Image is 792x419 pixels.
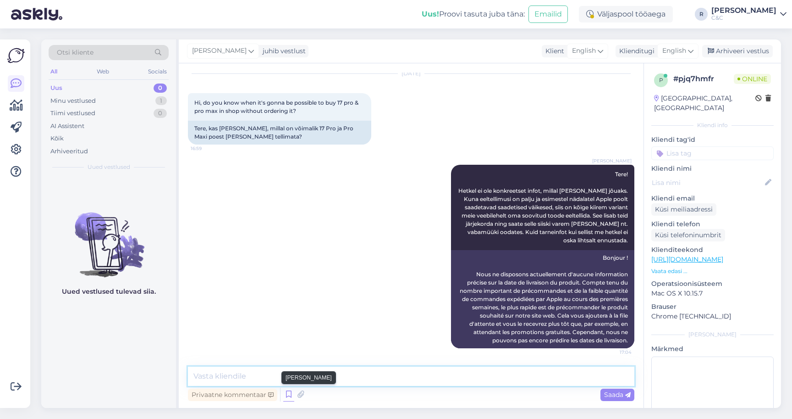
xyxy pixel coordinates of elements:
[651,194,774,203] p: Kliendi email
[50,122,84,131] div: AI Assistent
[154,84,167,93] div: 0
[659,77,663,84] span: p
[579,6,673,22] div: Väljaspool tööaega
[711,7,776,14] div: [PERSON_NAME]
[651,229,725,241] div: Küsi telefoninumbrit
[155,96,167,106] div: 1
[422,9,525,20] div: Proovi tasuta juba täna:
[259,46,306,56] div: juhib vestlust
[49,66,59,78] div: All
[652,178,763,188] input: Lisa nimi
[188,389,277,401] div: Privaatne kommentaar
[651,312,774,321] p: Chrome [TECHNICAL_ID]
[651,289,774,298] p: Mac OS X 10.15.7
[651,219,774,229] p: Kliendi telefon
[95,66,111,78] div: Web
[88,163,130,171] span: Uued vestlused
[734,74,771,84] span: Online
[188,121,371,145] div: Tere, kas [PERSON_NAME], millal on võimalik 17 Pro ja Pro Maxi poest [PERSON_NAME] tellimata?
[62,287,156,296] p: Uued vestlused tulevad siia.
[651,255,723,263] a: [URL][DOMAIN_NAME]
[651,330,774,339] div: [PERSON_NAME]
[651,344,774,354] p: Märkmed
[651,267,774,275] p: Vaata edasi ...
[651,164,774,173] p: Kliendi nimi
[451,250,634,348] div: Bonjour ! Nous ne disposons actuellement d'aucune information précise sur la date de livraison du...
[651,279,774,289] p: Operatsioonisüsteem
[50,96,96,106] div: Minu vestlused
[592,157,632,164] span: [PERSON_NAME]
[597,349,632,356] span: 17:04
[654,94,755,113] div: [GEOGRAPHIC_DATA], [GEOGRAPHIC_DATA]
[50,147,88,156] div: Arhiveeritud
[192,46,247,56] span: [PERSON_NAME]
[286,374,332,382] small: [PERSON_NAME]
[604,391,631,399] span: Saada
[154,109,167,118] div: 0
[572,46,596,56] span: English
[651,302,774,312] p: Brauser
[695,8,708,21] div: R
[146,66,169,78] div: Socials
[191,145,225,152] span: 16:59
[651,121,774,129] div: Kliendi info
[711,14,776,22] div: C&C
[616,46,654,56] div: Klienditugi
[528,6,568,23] button: Emailid
[651,245,774,255] p: Klienditeekond
[711,7,786,22] a: [PERSON_NAME]C&C
[702,45,773,57] div: Arhiveeri vestlus
[662,46,686,56] span: English
[651,203,716,216] div: Küsi meiliaadressi
[57,48,93,57] span: Otsi kliente
[50,109,95,118] div: Tiimi vestlused
[651,135,774,145] p: Kliendi tag'id
[50,84,62,93] div: Uus
[194,99,360,114] span: Hi, do you know when it's gonna be possible to buy 17 pro & pro max in shop without ordering it?
[542,46,564,56] div: Klient
[651,146,774,160] input: Lisa tag
[458,171,629,244] span: Tere! Hetkel ei ole konkreetset infot, millal [PERSON_NAME] jõuaks. Kuna eeltellimusi on palju ja...
[41,196,176,279] img: No chats
[188,69,634,78] div: [DATE]
[50,134,64,143] div: Kõik
[7,47,25,64] img: Askly Logo
[422,10,439,18] b: Uus!
[673,73,734,84] div: # pjq7hmfr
